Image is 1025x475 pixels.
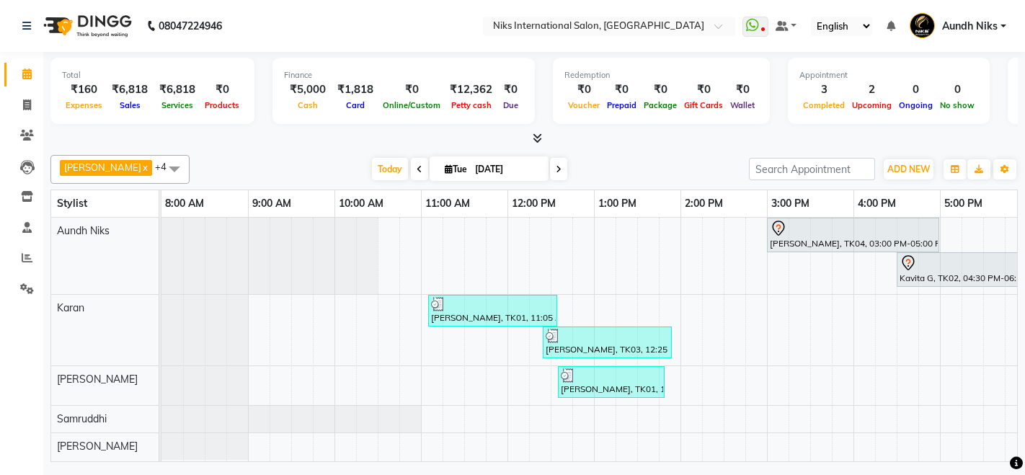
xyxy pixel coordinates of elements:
[116,100,144,110] span: Sales
[749,158,875,180] input: Search Appointment
[37,6,136,46] img: logo
[379,100,444,110] span: Online/Custom
[62,81,106,98] div: ₹160
[422,193,474,214] a: 11:00 AM
[57,412,107,425] span: Samruddhi
[854,193,900,214] a: 4:00 PM
[508,193,559,214] a: 12:00 PM
[941,193,986,214] a: 5:00 PM
[332,81,379,98] div: ₹1,818
[768,193,813,214] a: 3:00 PM
[201,100,243,110] span: Products
[335,193,387,214] a: 10:00 AM
[799,81,848,98] div: 3
[936,100,978,110] span: No show
[564,69,758,81] div: Redemption
[158,100,197,110] span: Services
[57,197,87,210] span: Stylist
[57,440,138,453] span: [PERSON_NAME]
[910,13,935,38] img: Aundh Niks
[936,81,978,98] div: 0
[62,100,106,110] span: Expenses
[680,81,727,98] div: ₹0
[544,329,670,356] div: [PERSON_NAME], TK03, 12:25 PM-01:55 PM, Root Touch Up (Up To 1.5 Inch) - [MEDICAL_DATA] Free Colo...
[161,193,208,214] a: 8:00 AM
[57,373,138,386] span: [PERSON_NAME]
[342,100,368,110] span: Card
[564,100,603,110] span: Voucher
[942,19,998,34] span: Aundh Niks
[500,100,522,110] span: Due
[441,164,471,174] span: Tue
[430,297,556,324] div: [PERSON_NAME], TK01, 11:05 AM-12:35 PM, Global Pre Lightning - Long ([DEMOGRAPHIC_DATA]) (₹3999)
[62,69,243,81] div: Total
[768,220,938,250] div: [PERSON_NAME], TK04, 03:00 PM-05:00 PM, [MEDICAL_DATA] Treatment - Short ([DEMOGRAPHIC_DATA])
[154,81,201,98] div: ₹6,818
[284,81,332,98] div: ₹5,000
[294,100,321,110] span: Cash
[680,100,727,110] span: Gift Cards
[57,301,84,314] span: Karan
[106,81,154,98] div: ₹6,818
[559,368,663,396] div: [PERSON_NAME], TK01, 12:35 PM-01:50 PM, Liposoluble Wax - Full Arms ([DEMOGRAPHIC_DATA]) (₹499),L...
[799,69,978,81] div: Appointment
[727,100,758,110] span: Wallet
[141,161,148,173] a: x
[64,161,141,173] span: [PERSON_NAME]
[727,81,758,98] div: ₹0
[895,100,936,110] span: Ongoing
[681,193,727,214] a: 2:00 PM
[201,81,243,98] div: ₹0
[159,6,222,46] b: 08047224946
[379,81,444,98] div: ₹0
[249,193,295,214] a: 9:00 AM
[57,224,110,237] span: Aundh Niks
[640,100,680,110] span: Package
[448,100,495,110] span: Petty cash
[564,81,603,98] div: ₹0
[603,100,640,110] span: Prepaid
[595,193,640,214] a: 1:00 PM
[155,161,177,172] span: +4
[498,81,523,98] div: ₹0
[603,81,640,98] div: ₹0
[895,81,936,98] div: 0
[887,164,930,174] span: ADD NEW
[799,100,848,110] span: Completed
[884,159,933,179] button: ADD NEW
[471,159,543,180] input: 2025-09-02
[640,81,680,98] div: ₹0
[284,69,523,81] div: Finance
[372,158,408,180] span: Today
[848,100,895,110] span: Upcoming
[848,81,895,98] div: 2
[444,81,498,98] div: ₹12,362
